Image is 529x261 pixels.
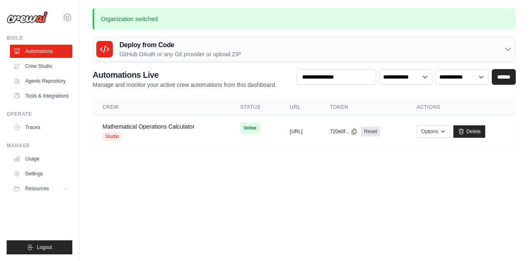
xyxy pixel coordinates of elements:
div: Manage [7,142,72,149]
th: Token [320,99,407,116]
p: Manage and monitor your active crew automations from this dashboard. [93,81,276,89]
span: Studio [102,132,122,141]
img: Logo [7,11,48,24]
a: Agents Repository [10,74,72,88]
a: Reset [361,127,380,136]
a: Usage [10,152,72,165]
h3: Deploy from Code [119,40,241,50]
th: URL [280,99,320,116]
h2: Automations Live [93,69,276,81]
a: Crew Studio [10,60,72,73]
button: Options [417,125,450,138]
div: Operate [7,111,72,117]
p: GitHub OAuth or any Git provider or upload ZIP [119,50,241,58]
a: Tools & Integrations [10,89,72,103]
a: Mathematical Operations Calculator [102,123,195,130]
th: Status [231,99,280,116]
p: Organization switched [93,8,516,30]
a: Settings [10,167,72,180]
span: Online [241,122,260,134]
a: Traces [10,121,72,134]
button: Resources [10,182,72,195]
th: Crew [93,99,231,116]
span: Resources [25,185,49,192]
span: Logout [37,244,52,251]
div: Build [7,35,72,41]
button: Logout [7,240,72,254]
a: Delete [453,125,485,138]
button: 720e0f... [330,128,357,135]
a: Automations [10,45,72,58]
th: Actions [407,99,516,116]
